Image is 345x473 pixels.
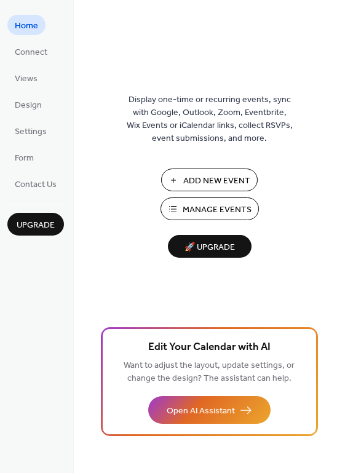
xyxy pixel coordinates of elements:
[7,147,41,167] a: Form
[168,235,252,258] button: 🚀 Upgrade
[15,20,38,33] span: Home
[124,357,295,387] span: Want to adjust the layout, update settings, or change the design? The assistant can help.
[7,121,54,141] a: Settings
[175,239,244,256] span: 🚀 Upgrade
[15,125,47,138] span: Settings
[7,173,64,194] a: Contact Us
[7,15,46,35] a: Home
[15,178,57,191] span: Contact Us
[183,175,250,188] span: Add New Event
[15,73,38,85] span: Views
[7,68,45,88] a: Views
[15,152,34,165] span: Form
[17,219,55,232] span: Upgrade
[15,46,47,59] span: Connect
[7,94,49,114] a: Design
[183,204,252,217] span: Manage Events
[161,169,258,191] button: Add New Event
[7,41,55,62] a: Connect
[7,213,64,236] button: Upgrade
[127,93,293,145] span: Display one-time or recurring events, sync with Google, Outlook, Zoom, Eventbrite, Wix Events or ...
[161,197,259,220] button: Manage Events
[15,99,42,112] span: Design
[148,339,271,356] span: Edit Your Calendar with AI
[167,405,235,418] span: Open AI Assistant
[148,396,271,424] button: Open AI Assistant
